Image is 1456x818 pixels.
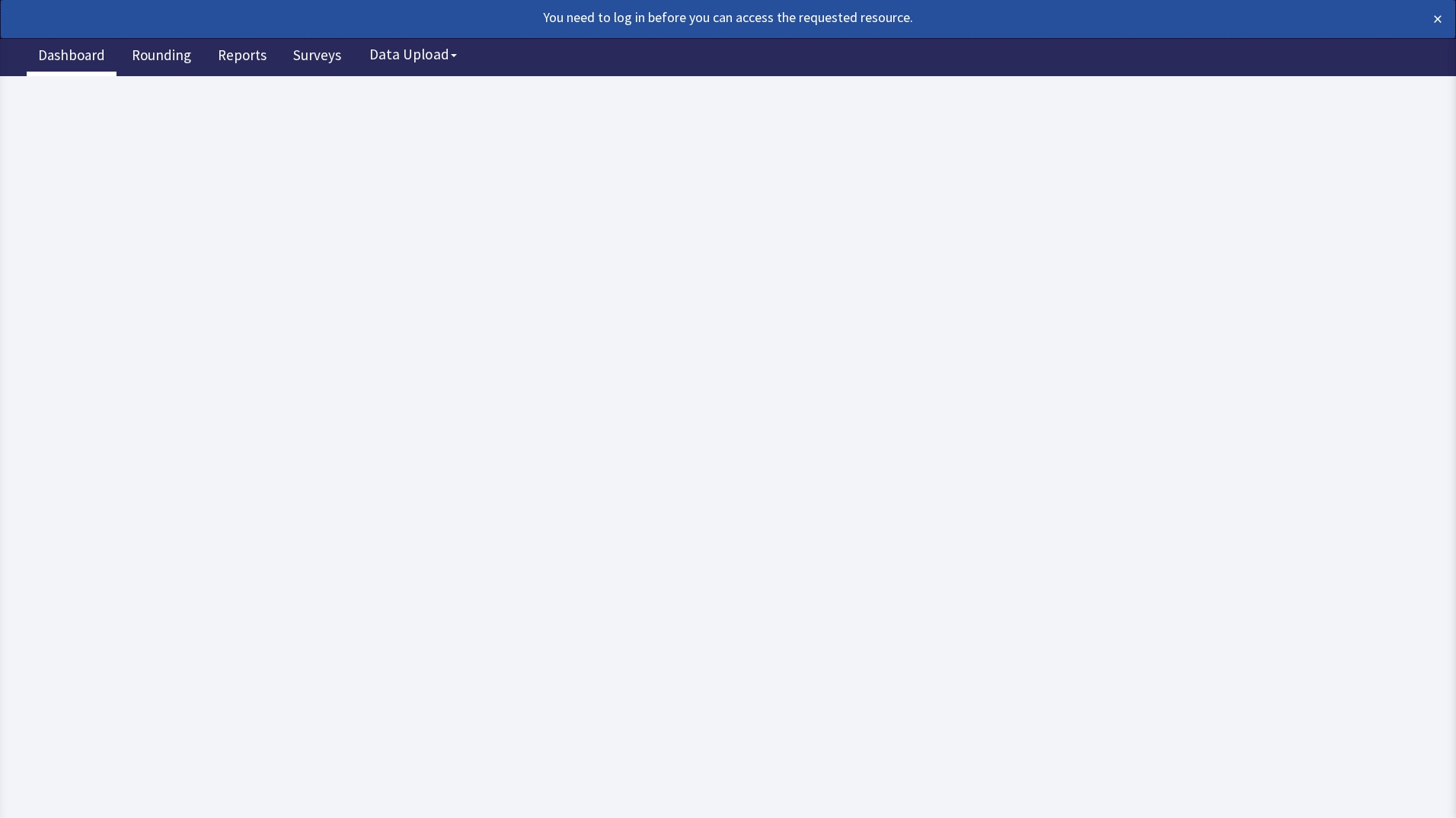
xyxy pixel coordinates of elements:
[14,7,1299,28] div: You need to log in before you can access the requested resource.
[206,38,278,76] a: Reports
[27,38,117,76] a: Dashboard
[1433,7,1442,31] button: ×
[360,40,466,69] button: Data Upload
[282,38,353,76] a: Surveys
[120,38,203,76] a: Rounding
